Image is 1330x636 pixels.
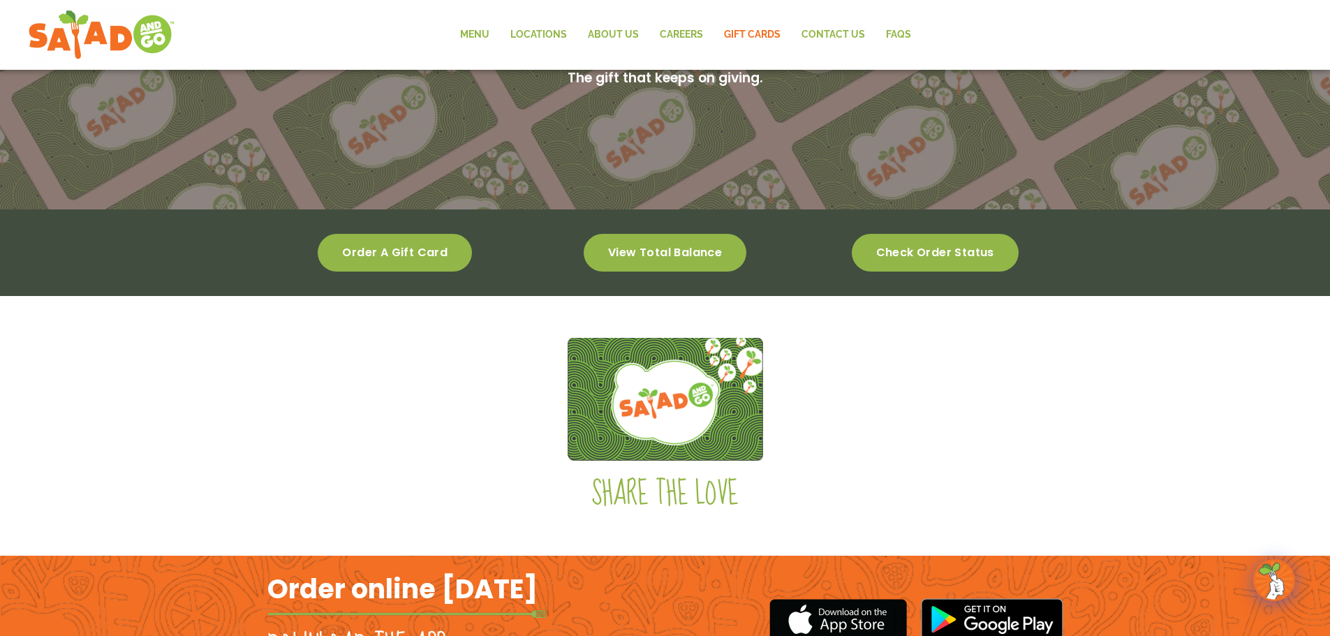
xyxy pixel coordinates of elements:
span: Order a gift card [342,248,448,258]
a: FAQs [875,19,922,51]
a: About Us [577,19,649,51]
img: fork [267,610,547,618]
span: Check order status [876,248,994,258]
a: View total balance [584,234,746,272]
a: GIFT CARDS [714,19,791,51]
a: Check order status [852,234,1019,272]
nav: Menu [450,19,922,51]
a: Contact Us [791,19,875,51]
a: Careers [649,19,714,51]
h2: Order online [DATE] [267,572,538,606]
h2: Share the love [267,475,1063,514]
h2: The gift that keeps on giving. [568,68,763,89]
a: Order a gift card [318,234,472,272]
span: View total balance [608,248,722,258]
img: new-SAG-logo-768×292 [28,7,175,63]
a: Locations [500,19,577,51]
a: Menu [450,19,500,51]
